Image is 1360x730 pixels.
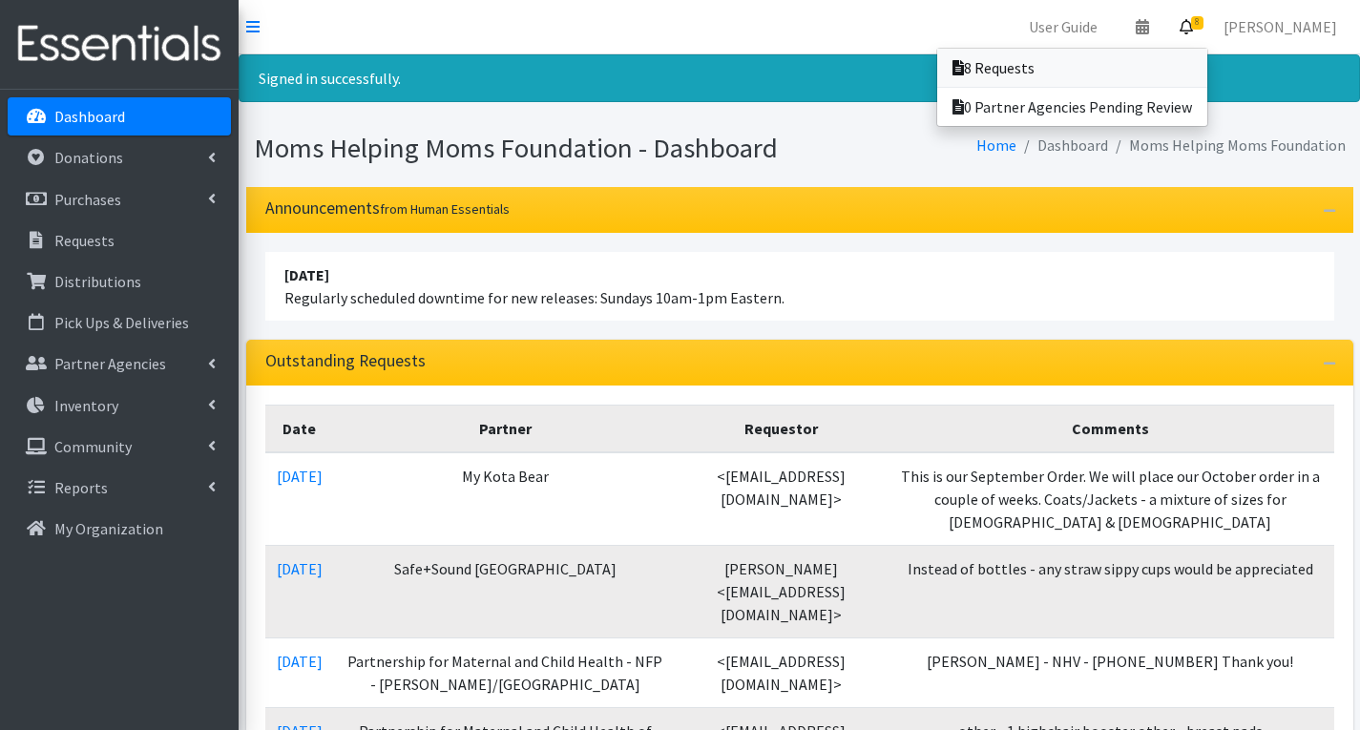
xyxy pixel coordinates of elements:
[8,344,231,383] a: Partner Agencies
[277,559,323,578] a: [DATE]
[54,190,121,209] p: Purchases
[887,405,1333,452] th: Comments
[54,354,166,373] p: Partner Agencies
[1016,132,1108,159] li: Dashboard
[8,510,231,548] a: My Organization
[8,97,231,136] a: Dashboard
[8,386,231,425] a: Inventory
[265,252,1334,321] li: Regularly scheduled downtime for new releases: Sundays 10am-1pm Eastern.
[8,262,231,301] a: Distributions
[54,313,189,332] p: Pick Ups & Deliveries
[8,12,231,76] img: HumanEssentials
[677,545,887,637] td: [PERSON_NAME] <[EMAIL_ADDRESS][DOMAIN_NAME]>
[54,396,118,415] p: Inventory
[677,452,887,546] td: <[EMAIL_ADDRESS][DOMAIN_NAME]>
[54,148,123,167] p: Donations
[8,303,231,342] a: Pick Ups & Deliveries
[937,49,1207,87] a: 8 Requests
[239,54,1360,102] div: Signed in successfully.
[277,652,323,671] a: [DATE]
[8,221,231,260] a: Requests
[54,272,141,291] p: Distributions
[334,637,677,707] td: Partnership for Maternal and Child Health - NFP - [PERSON_NAME]/[GEOGRAPHIC_DATA]
[265,198,510,219] h3: Announcements
[334,405,677,452] th: Partner
[1108,132,1346,159] li: Moms Helping Moms Foundation
[265,351,426,371] h3: Outstanding Requests
[8,428,231,466] a: Community
[265,405,334,452] th: Date
[54,519,163,538] p: My Organization
[54,107,125,126] p: Dashboard
[54,437,132,456] p: Community
[334,452,677,546] td: My Kota Bear
[677,637,887,707] td: <[EMAIL_ADDRESS][DOMAIN_NAME]>
[277,467,323,486] a: [DATE]
[887,452,1333,546] td: This is our September Order. We will place our October order in a couple of weeks. Coats/Jackets ...
[887,545,1333,637] td: Instead of bottles - any straw sippy cups would be appreciated
[1164,8,1208,46] a: 8
[677,405,887,452] th: Requestor
[1208,8,1352,46] a: [PERSON_NAME]
[284,265,329,284] strong: [DATE]
[8,469,231,507] a: Reports
[8,138,231,177] a: Donations
[54,478,108,497] p: Reports
[887,637,1333,707] td: [PERSON_NAME] - NHV - [PHONE_NUMBER] Thank you!
[976,136,1016,155] a: Home
[1191,16,1203,30] span: 8
[380,200,510,218] small: from Human Essentials
[937,88,1207,126] a: 0 Partner Agencies Pending Review
[1014,8,1113,46] a: User Guide
[254,132,793,165] h1: Moms Helping Moms Foundation - Dashboard
[8,180,231,219] a: Purchases
[54,231,115,250] p: Requests
[334,545,677,637] td: Safe+Sound [GEOGRAPHIC_DATA]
